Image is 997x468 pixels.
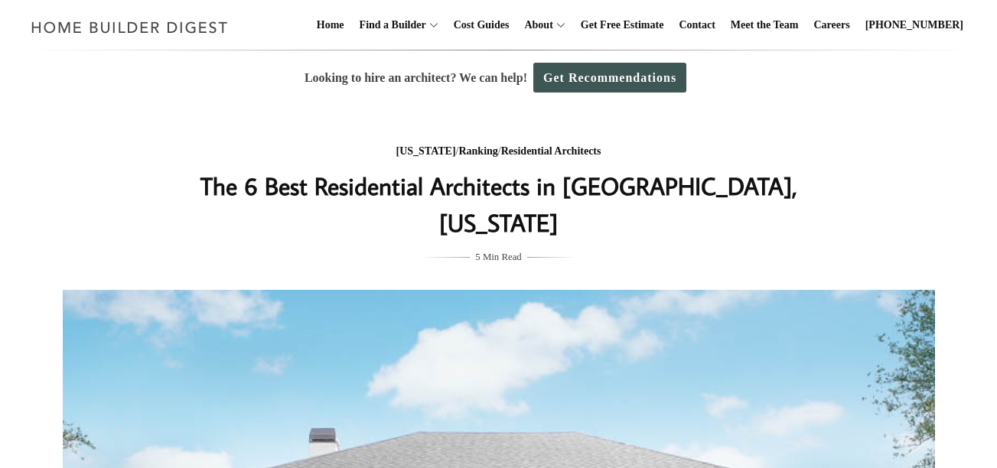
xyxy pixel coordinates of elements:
[194,167,804,241] h1: The 6 Best Residential Architects in [GEOGRAPHIC_DATA], [US_STATE]
[458,145,497,157] a: Ranking
[396,145,456,157] a: [US_STATE]
[475,249,521,265] span: 5 Min Read
[575,1,670,50] a: Get Free Estimate
[311,1,350,50] a: Home
[24,12,235,42] img: Home Builder Digest
[194,142,804,161] div: / /
[673,1,721,50] a: Contact
[518,1,552,50] a: About
[859,1,969,50] a: [PHONE_NUMBER]
[354,1,426,50] a: Find a Builder
[725,1,805,50] a: Meet the Team
[808,1,856,50] a: Careers
[533,63,686,93] a: Get Recommendations
[448,1,516,50] a: Cost Guides
[501,145,601,157] a: Residential Architects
